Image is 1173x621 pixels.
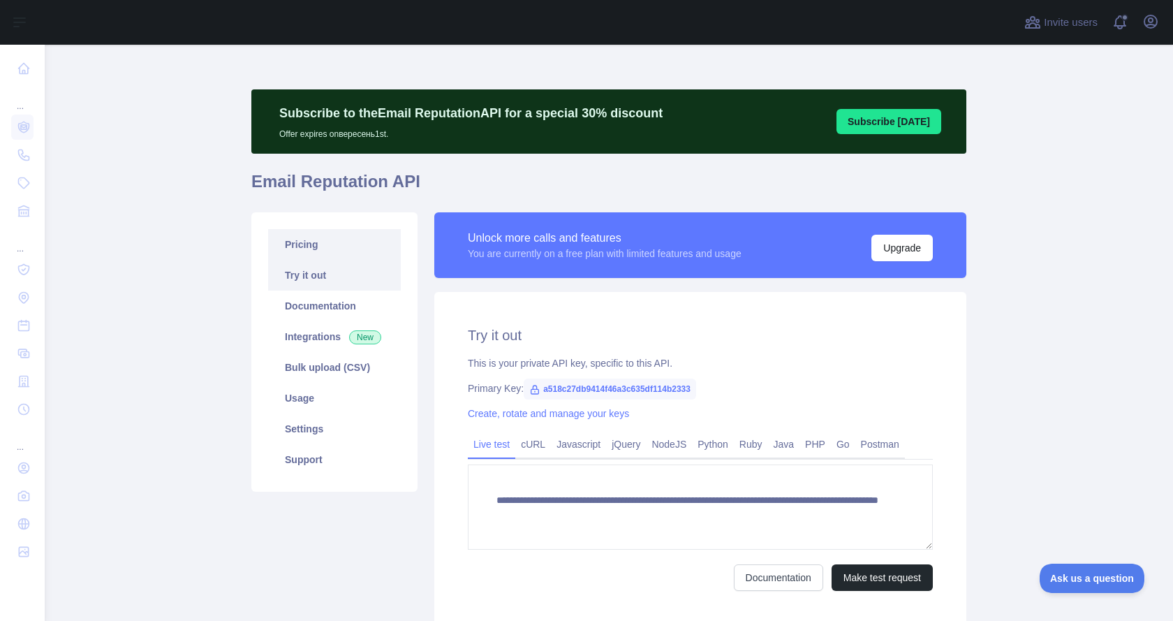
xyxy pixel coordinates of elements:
[468,326,933,345] h2: Try it out
[468,230,742,247] div: Unlock more calls and features
[11,425,34,453] div: ...
[279,123,663,140] p: Offer expires on вересень 1st.
[268,414,401,444] a: Settings
[646,433,692,455] a: NodeJS
[251,170,966,204] h1: Email Reputation API
[268,352,401,383] a: Bulk upload (CSV)
[268,229,401,260] a: Pricing
[855,433,905,455] a: Postman
[799,433,831,455] a: PHP
[349,330,381,344] span: New
[11,84,34,112] div: ...
[734,564,823,591] a: Documentation
[524,379,696,400] span: a518c27db9414f46a3c635df114b2333
[832,564,933,591] button: Make test request
[1040,564,1145,593] iframe: Toggle Customer Support
[1044,15,1098,31] span: Invite users
[768,433,800,455] a: Java
[836,109,941,134] button: Subscribe [DATE]
[692,433,734,455] a: Python
[268,260,401,291] a: Try it out
[279,103,663,123] p: Subscribe to the Email Reputation API for a special 30 % discount
[515,433,551,455] a: cURL
[1021,11,1100,34] button: Invite users
[11,226,34,254] div: ...
[268,444,401,475] a: Support
[468,247,742,261] div: You are currently on a free plan with limited features and usage
[734,433,768,455] a: Ruby
[606,433,646,455] a: jQuery
[468,381,933,395] div: Primary Key:
[468,433,515,455] a: Live test
[268,383,401,414] a: Usage
[831,433,855,455] a: Go
[268,321,401,352] a: Integrations New
[551,433,606,455] a: Javascript
[871,235,933,261] button: Upgrade
[468,356,933,370] div: This is your private API key, specific to this API.
[468,408,629,419] a: Create, rotate and manage your keys
[268,291,401,321] a: Documentation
